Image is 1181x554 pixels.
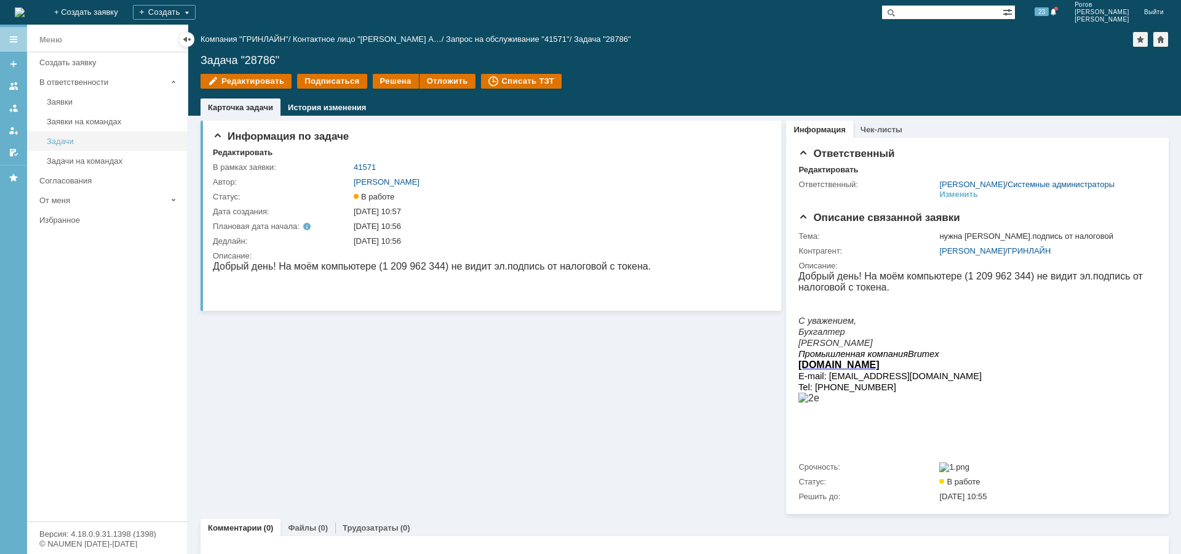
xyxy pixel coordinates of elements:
[47,156,180,166] div: Задачи на командах
[264,523,274,532] div: (0)
[939,190,978,199] div: Изменить
[798,462,937,472] div: Срочность:
[318,523,328,532] div: (0)
[39,530,175,538] div: Версия: 4.18.0.9.31.1398 (1398)
[1075,16,1129,23] span: [PERSON_NAME]
[213,177,351,187] div: Автор:
[213,130,349,142] span: Информация по задаче
[288,103,366,112] a: История изменения
[180,32,194,47] div: Скрыть меню
[798,231,937,241] div: Тема:
[34,171,185,190] a: Согласования
[354,207,763,217] div: [DATE] 10:57
[4,121,23,140] a: Мои заявки
[354,236,763,246] div: [DATE] 10:56
[939,180,1115,190] div: /
[939,246,1150,256] div: /
[288,523,316,532] a: Файлы
[798,180,937,190] div: Ответственный:
[1008,180,1115,189] a: Системные администраторы
[213,236,351,246] div: Дедлайн:
[354,222,763,231] div: [DATE] 10:56
[1035,7,1049,16] span: 23
[39,58,180,67] div: Создать заявку
[213,222,336,231] div: Плановая дата начала:
[446,34,570,44] a: Запрос на обслуживание "41571"
[34,53,185,72] a: Создать заявку
[354,163,376,172] a: 41571
[798,246,937,256] div: Контрагент:
[201,34,288,44] a: Компания "ГРИНЛАЙН"
[798,261,1153,271] div: Описание:
[208,523,262,532] a: Комментарии
[26,100,184,110] span: : [EMAIL_ADDRESS][DOMAIN_NAME]
[42,92,185,111] a: Заявки
[213,207,351,217] div: Дата создания:
[133,5,196,20] div: Создать
[939,477,980,486] span: В работе
[293,34,446,44] div: /
[9,100,26,110] span: mail
[213,192,351,202] div: Статус:
[208,103,273,112] a: Карточка задачи
[574,34,631,44] div: Задача "28786"
[939,492,987,501] span: [DATE] 10:55
[798,165,858,175] div: Редактировать
[47,97,180,106] div: Заявки
[42,112,185,131] a: Заявки на командах
[39,196,166,205] div: От меня
[4,143,23,163] a: Мои согласования
[213,251,766,261] div: Описание:
[798,212,960,223] span: Описание связанной заявки
[798,148,894,159] span: Ответственный
[4,54,23,74] a: Создать заявку
[939,246,1005,255] a: [PERSON_NAME]
[201,54,1169,66] div: Задача "28786"
[939,180,1005,189] a: [PERSON_NAME]
[798,477,937,487] div: Статус:
[47,137,180,146] div: Задачи
[201,34,293,44] div: /
[109,78,141,88] span: Brumex
[1075,9,1129,16] span: [PERSON_NAME]
[400,523,410,532] div: (0)
[42,151,185,171] a: Задачи на командах
[39,215,166,225] div: Избранное
[939,231,1150,241] div: нужна [PERSON_NAME].подпись от налоговой
[47,117,180,126] div: Заявки на командах
[793,125,845,134] a: Информация
[939,462,969,472] img: 1.png
[39,540,175,548] div: © NAUMEN [DATE]-[DATE]
[1008,246,1051,255] a: ГРИНЛАЙН
[1003,6,1015,17] span: Расширенный поиск
[4,76,23,96] a: Заявки на командах
[861,125,902,134] a: Чек-листы
[354,177,420,187] a: [PERSON_NAME]
[798,492,937,502] div: Решить до:
[1075,1,1129,9] span: Рогов
[39,176,180,185] div: Согласования
[12,111,98,121] span: : [PHONE_NUMBER]
[446,34,574,44] div: /
[4,98,23,118] a: Заявки в моей ответственности
[15,7,25,17] a: Перейти на домашнюю страницу
[39,33,62,47] div: Меню
[15,7,25,17] img: logo
[293,34,442,44] a: Контактное лицо "[PERSON_NAME] А…
[213,163,351,172] div: В рамках заявки:
[1153,32,1168,47] div: Сделать домашней страницей
[343,523,399,532] a: Трудозатраты
[213,148,272,158] div: Редактировать
[354,192,394,201] span: В работе
[39,78,166,87] div: В ответственности
[42,132,185,151] a: Задачи
[1133,32,1148,47] div: Добавить в избранное
[6,100,9,110] span: -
